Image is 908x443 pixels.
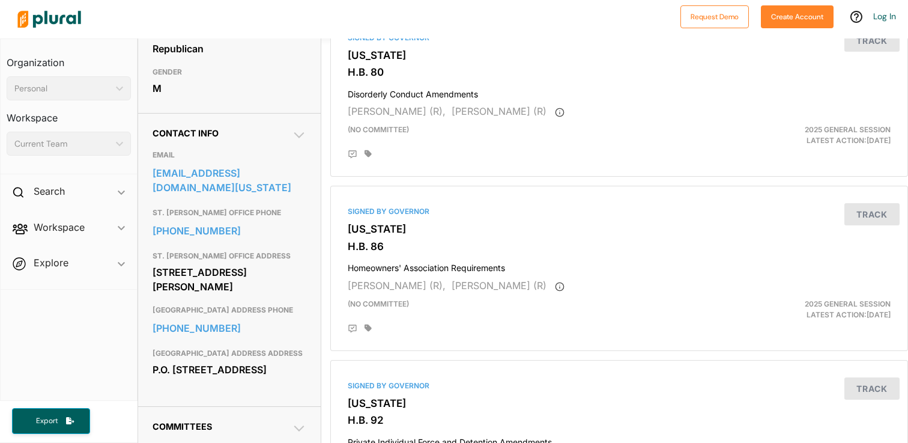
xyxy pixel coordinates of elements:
a: [PHONE_NUMBER] [153,222,306,240]
div: (no committee) [339,299,713,320]
div: Add tags [365,324,372,332]
h3: ST. [PERSON_NAME] OFFICE PHONE [153,206,306,220]
h4: Homeowners' Association Requirements [348,257,891,273]
h3: GENDER [153,65,306,79]
div: [STREET_ADDRESS][PERSON_NAME] [153,263,306,296]
span: Export [28,416,66,426]
h3: [US_STATE] [348,397,891,409]
h3: EMAIL [153,148,306,162]
h3: [US_STATE] [348,49,891,61]
div: Personal [14,82,111,95]
button: Create Account [761,5,834,28]
h2: Search [34,185,65,198]
button: Request Demo [680,5,749,28]
h3: Organization [7,45,131,72]
a: [EMAIL_ADDRESS][DOMAIN_NAME][US_STATE] [153,164,306,197]
span: 2025 General Session [805,299,891,308]
span: [PERSON_NAME] (R), [348,280,446,292]
div: Latest Action: [DATE] [713,124,900,146]
h3: [GEOGRAPHIC_DATA] ADDRESS PHONE [153,303,306,317]
a: [PHONE_NUMBER] [153,319,306,337]
h4: Disorderly Conduct Amendments [348,84,891,100]
div: Signed by Governor [348,206,891,217]
div: Add tags [365,150,372,158]
span: [PERSON_NAME] (R) [452,280,546,292]
button: Track [844,377,900,400]
a: Log In [873,11,896,22]
button: Export [12,408,90,434]
button: Track [844,29,900,52]
span: [PERSON_NAME] (R) [452,105,546,117]
a: Create Account [761,10,834,22]
h3: Workspace [7,100,131,127]
h3: [US_STATE] [348,223,891,235]
div: Add Position Statement [348,150,357,159]
span: 2025 General Session [805,125,891,134]
a: Request Demo [680,10,749,22]
h3: H.B. 80 [348,66,891,78]
div: Current Team [14,138,111,150]
span: [PERSON_NAME] (R), [348,105,446,117]
div: Latest Action: [DATE] [713,299,900,320]
div: Add Position Statement [348,324,357,334]
span: Committees [153,421,212,432]
div: (no committee) [339,124,713,146]
h3: H.B. 92 [348,414,891,426]
h3: ST. [PERSON_NAME] OFFICE ADDRESS [153,249,306,263]
div: M [153,79,306,97]
h3: [GEOGRAPHIC_DATA] ADDRESS ADDRESS [153,346,306,361]
h3: H.B. 86 [348,240,891,252]
div: Signed by Governor [348,380,891,391]
div: Republican [153,40,306,58]
button: Track [844,203,900,225]
span: Contact Info [153,128,219,138]
div: P.O. [STREET_ADDRESS] [153,361,306,379]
